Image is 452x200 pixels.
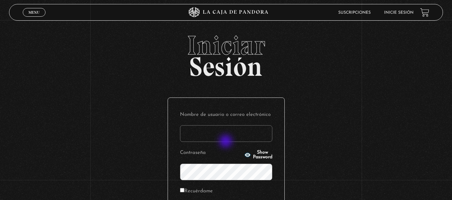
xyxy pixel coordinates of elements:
[28,10,39,14] span: Menu
[180,186,213,197] label: Recuérdame
[9,32,443,59] span: Iniciar
[26,16,42,21] span: Cerrar
[244,150,272,160] button: Show Password
[180,110,272,120] label: Nombre de usuario o correo electrónico
[338,11,371,15] a: Suscripciones
[384,11,414,15] a: Inicie sesión
[420,8,429,17] a: View your shopping cart
[180,148,242,158] label: Contraseña
[253,150,272,160] span: Show Password
[9,32,443,75] h2: Sesión
[180,188,184,192] input: Recuérdame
